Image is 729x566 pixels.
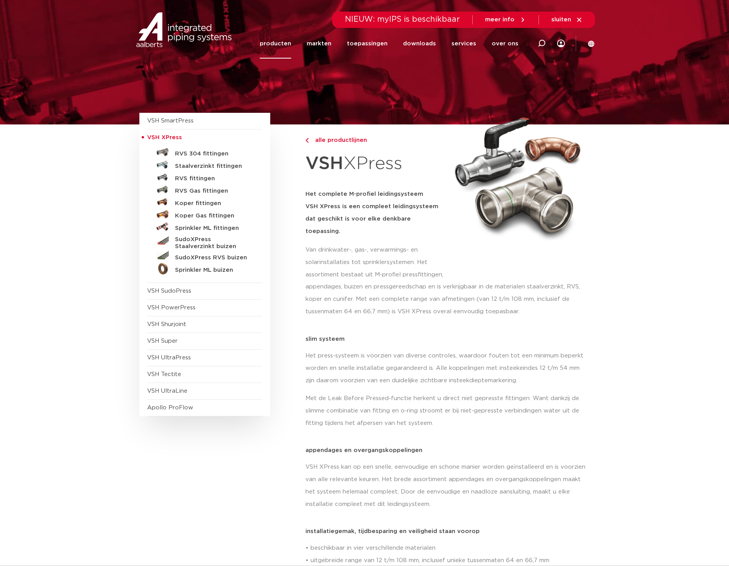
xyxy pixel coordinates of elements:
a: RVS fittingen [147,171,262,183]
span: VSH XPress [147,135,182,140]
h5: RVS fittingen [175,175,252,182]
h5: Sprinkler ML fittingen [175,225,252,232]
a: services [451,29,476,59]
span: NIEUW: myIPS is beschikbaar [345,16,460,23]
span: sluiten [551,17,571,22]
span: meer info [485,17,515,22]
a: VSH Super [147,338,178,344]
a: alle productlijnen [305,136,446,145]
span: alle productlijnen [310,137,367,143]
p: Het press-systeem is voorzien van diverse controles, waardoor fouten tot een minimum beperkt word... [305,350,590,387]
a: Apollo ProFlow [147,405,193,411]
a: SudoXPress Staalverzinkt buizen [147,233,262,250]
p: Met de Leak Before Pressed-functie herkent u direct niet gepresste fittingen. Want dankzij de sli... [305,392,590,430]
a: over ons [492,29,518,59]
p: appendages en overgangskoppelingen [305,447,590,453]
h5: Staalverzinkt fittingen [175,163,252,170]
a: VSH SmartPress [147,118,194,124]
h5: RVS 304 fittingen [175,150,252,157]
a: Staalverzinkt fittingen [147,159,262,171]
a: Sprinkler ML fittingen [147,221,262,233]
strong: VSH [305,155,343,173]
p: VSH XPress kan op een snelle, eenvoudige en schone manier worden geïnstalleerd en is voorzien van... [305,461,590,511]
a: Sprinkler ML buizen [147,262,262,275]
a: VSH Shurjoint [147,321,186,327]
h5: Het complete M-profiel leidingsysteem VSH XPress is een compleet leidingsysteem dat geschikt is v... [305,188,446,238]
a: RVS 304 fittingen [147,146,262,159]
a: VSH UltraPress [147,355,191,361]
p: installatiegemak, tijdbesparing en veiligheid staan voorop [305,528,590,534]
p: Van drinkwater-, gas-, verwarmings- en solarinstallaties tot sprinklersystemen. Het assortiment b... [305,244,446,281]
img: chevron-right.svg [305,138,309,143]
a: markten [307,29,331,59]
a: meer info [485,16,526,23]
h5: Koper Gas fittingen [175,212,252,219]
h5: RVS Gas fittingen [175,188,252,195]
h5: Koper fittingen [175,200,252,207]
a: producten [260,29,291,59]
a: RVS Gas fittingen [147,183,262,196]
a: VSH Tectite [147,371,181,377]
h5: Sprinkler ML buizen [175,267,252,274]
a: toepassingen [347,29,388,59]
nav: Menu [260,29,518,59]
a: SudoXPress RVS buizen [147,250,262,262]
h5: SudoXPress RVS buizen [175,254,252,261]
h5: SudoXPress Staalverzinkt buizen [175,236,252,250]
a: VSH UltraLine [147,388,187,394]
p: appendages, buizen en pressgereedschap en is verkrijgbaar in de materialen staalverzinkt, RVS, ko... [305,281,590,318]
h1: XPress [305,149,446,179]
a: downloads [403,29,436,59]
a: Koper Gas fittingen [147,208,262,221]
a: VSH PowerPress [147,305,196,311]
a: Koper fittingen [147,196,262,208]
a: VSH SudoPress [147,288,191,294]
a: sluiten [551,16,583,23]
p: slim systeem [305,336,590,342]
